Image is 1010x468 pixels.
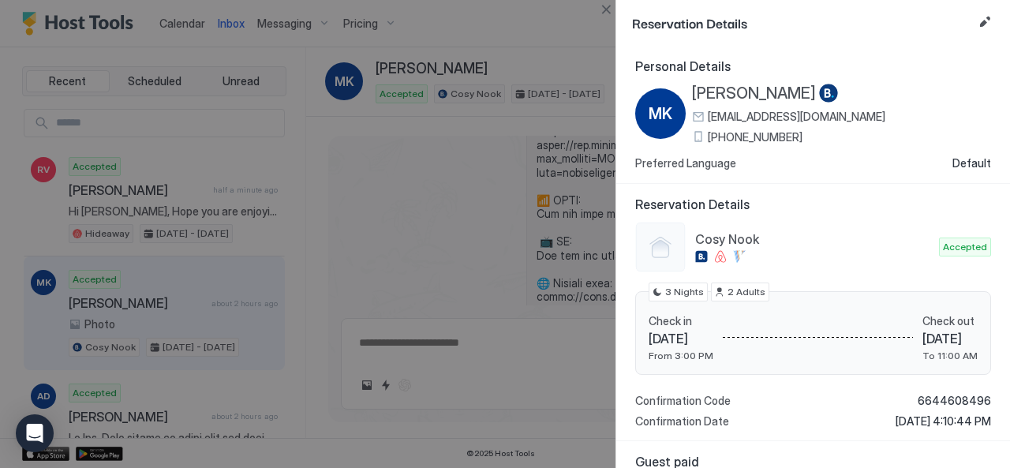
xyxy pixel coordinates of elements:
span: Preferred Language [635,156,736,170]
span: Check out [922,314,978,328]
span: 3 Nights [665,285,704,299]
span: 6644608496 [918,394,991,408]
span: [PERSON_NAME] [692,84,816,103]
span: [PHONE_NUMBER] [708,130,802,144]
span: Check in [649,314,713,328]
span: [EMAIL_ADDRESS][DOMAIN_NAME] [708,110,885,124]
span: Default [952,156,991,170]
span: [DATE] 4:10:44 PM [896,414,991,429]
button: Edit reservation [975,13,994,32]
span: 2 Adults [728,285,765,299]
span: Accepted [943,240,987,254]
div: Open Intercom Messenger [16,414,54,452]
span: From 3:00 PM [649,350,713,361]
span: To 11:00 AM [922,350,978,361]
span: Reservation Details [632,13,972,32]
span: MK [649,102,672,125]
span: Cosy Nook [695,231,933,247]
span: [DATE] [649,331,713,346]
span: Personal Details [635,58,991,74]
span: [DATE] [922,331,978,346]
span: Reservation Details [635,197,991,212]
span: Confirmation Date [635,414,729,429]
span: Confirmation Code [635,394,731,408]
